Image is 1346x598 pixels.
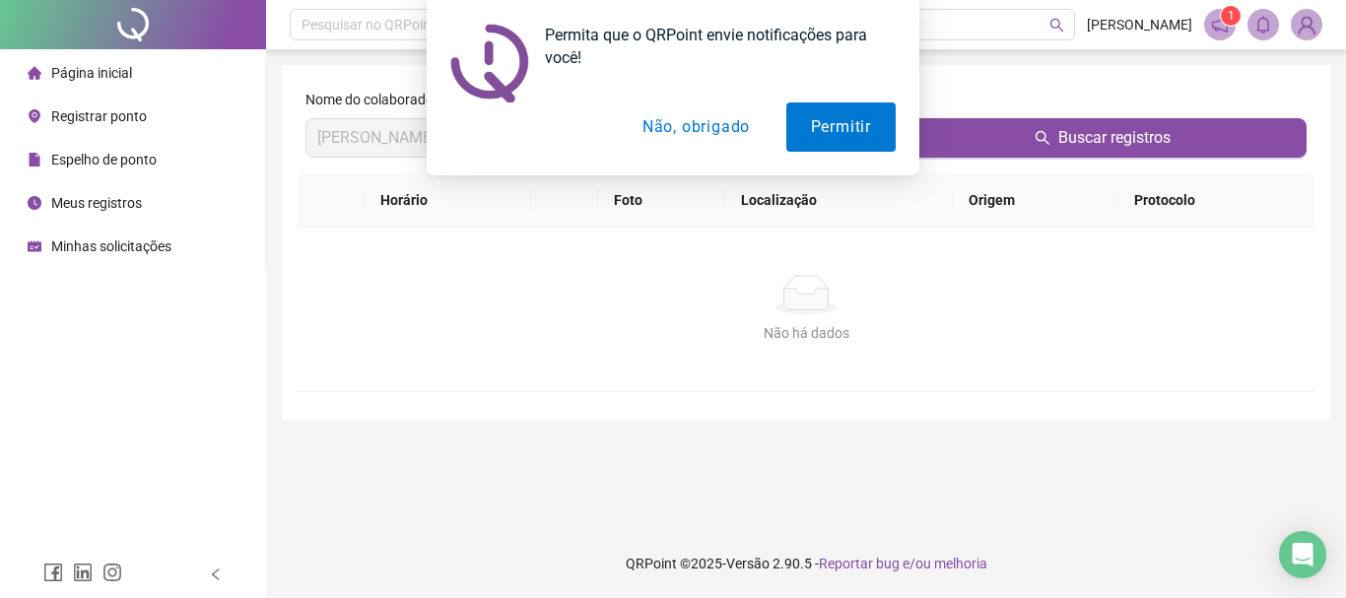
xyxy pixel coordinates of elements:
[450,24,529,102] img: notification icon
[1279,531,1326,578] div: Open Intercom Messenger
[726,556,770,571] span: Versão
[618,102,774,152] button: Não, obrigado
[28,239,41,253] span: schedule
[598,173,725,228] th: Foto
[365,173,532,228] th: Horário
[209,567,223,581] span: left
[953,173,1117,228] th: Origem
[102,563,122,582] span: instagram
[43,563,63,582] span: facebook
[73,563,93,582] span: linkedin
[819,556,987,571] span: Reportar bug e/ou melhoria
[321,322,1291,344] div: Não há dados
[266,529,1346,598] footer: QRPoint © 2025 - 2.90.5 -
[725,173,953,228] th: Localização
[28,196,41,210] span: clock-circle
[51,195,142,211] span: Meus registros
[786,102,896,152] button: Permitir
[1118,173,1314,228] th: Protocolo
[529,24,896,69] div: Permita que o QRPoint envie notificações para você!
[51,238,171,254] span: Minhas solicitações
